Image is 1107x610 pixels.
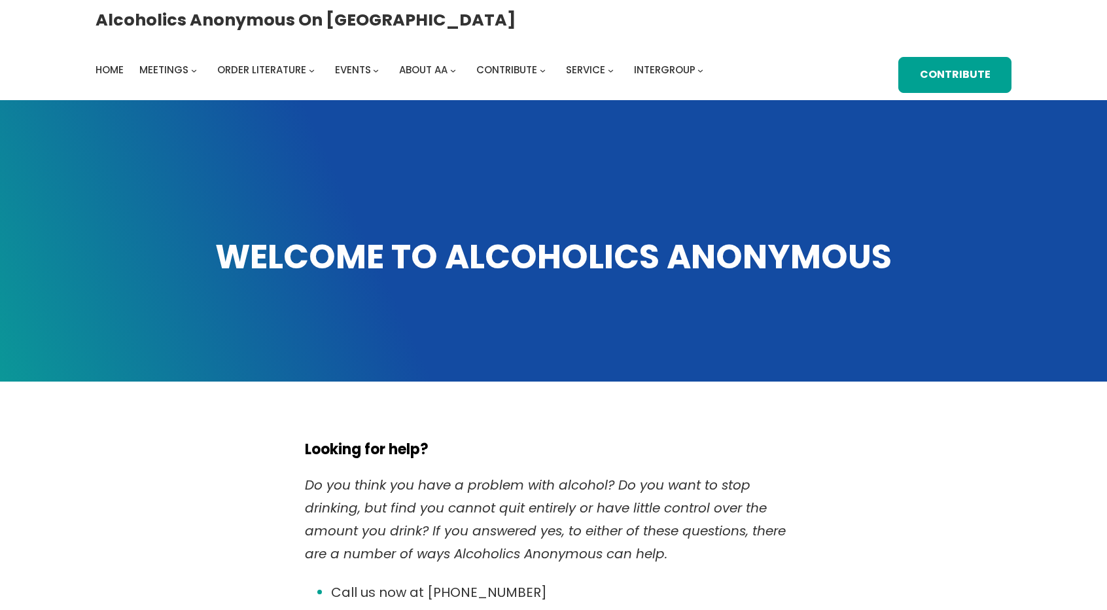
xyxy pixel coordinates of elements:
[309,67,315,73] button: Order Literature submenu
[305,441,802,458] h5: Looking for help?
[305,476,786,563] em: Do you think you have a problem with alcohol? Do you want to stop drinking, but find you cannot q...
[191,67,197,73] button: Meetings submenu
[139,63,188,77] span: Meetings
[96,5,516,35] a: Alcoholics Anonymous on [GEOGRAPHIC_DATA]
[217,63,306,77] span: Order Literature
[96,234,1011,279] h1: WELCOME TO ALCOHOLICS ANONYMOUS
[331,581,802,604] li: Call us now at [PHONE_NUMBER]
[634,61,695,79] a: Intergroup
[898,57,1011,93] a: Contribute
[608,67,614,73] button: Service submenu
[476,63,537,77] span: Contribute
[139,61,188,79] a: Meetings
[399,63,448,77] span: About AA
[634,63,695,77] span: Intergroup
[399,61,448,79] a: About AA
[373,67,379,73] button: Events submenu
[450,67,456,73] button: About AA submenu
[697,67,703,73] button: Intergroup submenu
[96,61,708,79] nav: Intergroup
[566,63,605,77] span: Service
[96,61,124,79] a: Home
[566,61,605,79] a: Service
[540,67,546,73] button: Contribute submenu
[476,61,537,79] a: Contribute
[96,63,124,77] span: Home
[335,61,371,79] a: Events
[335,63,371,77] span: Events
